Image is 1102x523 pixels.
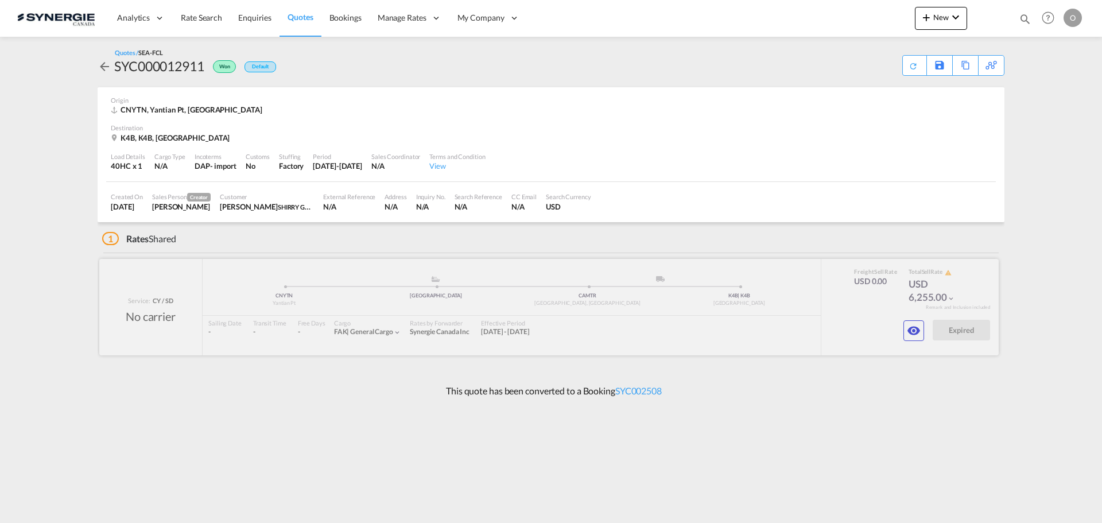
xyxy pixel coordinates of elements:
[111,96,991,104] div: Origin
[195,152,236,161] div: Incoterms
[429,161,485,171] div: View
[238,13,271,22] span: Enquiries
[220,202,314,212] div: Wassin Shirry
[111,152,145,161] div: Load Details
[1019,13,1031,30] div: icon-magnify
[279,152,304,161] div: Stuffing
[219,63,233,74] span: Won
[455,202,502,212] div: N/A
[323,192,375,201] div: External Reference
[949,10,963,24] md-icon: icon-chevron-down
[1038,8,1064,29] div: Help
[152,192,211,202] div: Sales Person
[927,56,952,75] div: Save As Template
[907,59,920,72] md-icon: icon-refresh
[154,152,185,161] div: Cargo Type
[111,133,232,143] div: K4B, K4B, Canada
[246,152,270,161] div: Customs
[385,202,406,212] div: N/A
[546,192,591,201] div: Search Currency
[121,105,262,114] span: CNYTN, Yantian Pt, [GEOGRAPHIC_DATA]
[181,13,222,22] span: Rate Search
[385,192,406,201] div: Address
[98,57,114,75] div: icon-arrow-left
[511,192,537,201] div: CC Email
[17,5,95,31] img: 1f56c880d42311ef80fc7dca854c8e59.png
[102,233,176,245] div: Shared
[111,161,145,171] div: 40HC x 1
[187,193,211,202] span: Creator
[416,192,445,201] div: Inquiry No.
[152,202,211,212] div: Daniel Dico
[313,152,362,161] div: Period
[111,123,991,132] div: Destination
[429,152,485,161] div: Terms and Condition
[279,161,304,171] div: Factory Stuffing
[98,60,111,73] md-icon: icon-arrow-left
[195,161,210,171] div: DAP
[117,12,150,24] span: Analytics
[111,202,143,212] div: 3 Jul 2025
[313,161,362,171] div: 2 Aug 2025
[114,57,204,75] div: SYC000012911
[288,12,313,22] span: Quotes
[511,202,537,212] div: N/A
[416,202,445,212] div: N/A
[615,385,662,396] a: SYC002508
[546,202,591,212] div: USD
[378,12,426,24] span: Manage Rates
[1019,13,1031,25] md-icon: icon-magnify
[115,48,163,57] div: Quotes /SEA-FCL
[915,7,967,30] button: icon-plus 400-fgNewicon-chevron-down
[204,57,239,75] div: Won
[111,192,143,201] div: Created On
[919,10,933,24] md-icon: icon-plus 400-fg
[245,61,276,72] div: Default
[909,56,921,71] div: Quote PDF is not available at this time
[371,161,420,171] div: N/A
[323,202,375,212] div: N/A
[111,104,265,115] div: CNYTN, Yantian Pt, Asia Pacific
[457,12,505,24] span: My Company
[220,192,314,201] div: Customer
[455,192,502,201] div: Search Reference
[440,385,662,397] p: This quote has been converted to a Booking
[371,152,420,161] div: Sales Coordinator
[278,202,323,211] span: SHIRRY GROUP
[210,161,236,171] div: - import
[919,13,963,22] span: New
[903,320,924,341] button: icon-eye
[126,233,149,244] span: Rates
[102,232,119,245] span: 1
[154,161,185,171] div: N/A
[907,324,921,338] md-icon: icon-eye
[1064,9,1082,27] div: O
[1038,8,1058,28] span: Help
[329,13,362,22] span: Bookings
[246,161,270,171] div: No
[138,49,162,56] span: SEA-FCL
